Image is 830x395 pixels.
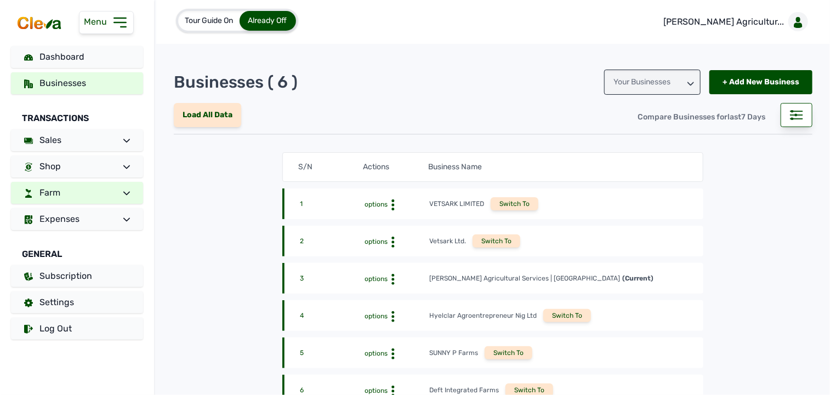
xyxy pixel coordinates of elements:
span: Log Out [39,323,72,334]
div: Compare Businesses for 7 Days [629,105,774,129]
a: Farm [11,182,143,204]
span: Expenses [39,214,79,224]
span: options [365,350,388,357]
a: Dashboard [11,46,143,68]
div: 4 [300,311,365,322]
span: options [365,275,388,283]
span: Already Off [248,16,287,25]
div: Your Businesses [604,70,701,95]
div: Switch To [485,346,532,359]
a: Shop [11,156,143,178]
span: Businesses [39,78,86,88]
div: Transactions [11,99,143,129]
span: Sales [39,135,61,145]
span: Load All Data [183,110,232,119]
span: Farm [39,187,60,198]
div: Business Name [428,162,687,173]
a: [PERSON_NAME] Agricultur... [655,7,812,37]
div: Hyelclar Agroentrepreneur Nig Ltd [429,311,537,320]
div: Switch To [491,197,538,210]
a: Expenses [11,208,143,230]
span: Settings [39,297,74,307]
a: Settings [11,291,143,313]
span: Shop [39,161,61,171]
a: Businesses [11,72,143,94]
span: options [365,201,388,208]
div: General [11,234,143,265]
div: Switch To [543,309,591,322]
div: 5 [300,348,365,359]
span: options [365,312,388,320]
span: last [727,112,741,122]
div: Deft Integrated Farms [429,386,499,394]
span: Dashboard [39,51,84,62]
img: cleva_logo.png [15,15,64,31]
div: 3 [300,274,365,285]
a: Subscription [11,265,143,287]
span: options [365,238,388,245]
div: VETSARK LIMITED [429,199,484,208]
div: 1 [300,199,365,210]
div: + Add New Business [709,70,812,94]
span: options [365,387,388,394]
p: [PERSON_NAME] Agricultur... [663,15,784,28]
span: Subscription [39,271,92,281]
a: Sales [11,129,143,151]
p: Businesses ( 6 ) [174,72,298,92]
div: Switch To [473,234,520,248]
div: Actions [363,162,428,173]
div: Vetsark Ltd. [429,237,466,245]
div: 2 [300,237,365,248]
span: Menu [84,16,111,27]
div: SUNNY P Farms [429,348,478,357]
span: Tour Guide On [185,16,233,25]
div: S/N [298,162,363,173]
div: [PERSON_NAME] Agricultural Services | [GEOGRAPHIC_DATA] [429,274,620,283]
span: (Current) [620,274,653,282]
